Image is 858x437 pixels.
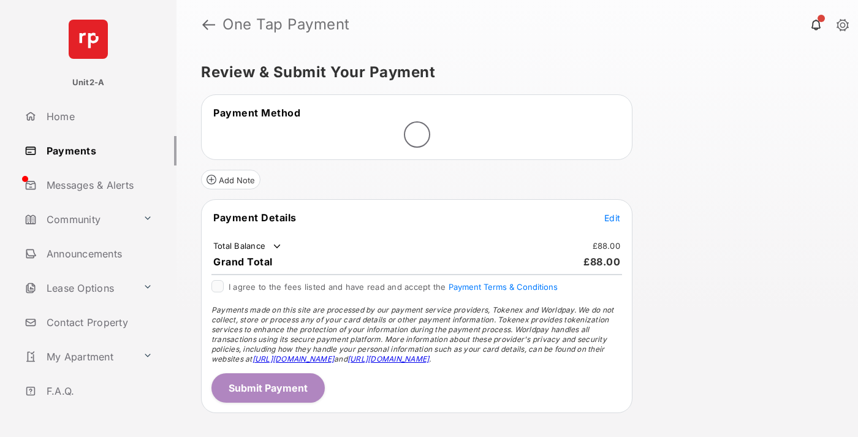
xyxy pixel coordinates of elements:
[449,282,558,292] button: I agree to the fees listed and have read and accept the
[213,240,283,253] td: Total Balance
[20,170,177,200] a: Messages & Alerts
[604,213,620,223] span: Edit
[69,20,108,59] img: svg+xml;base64,PHN2ZyB4bWxucz0iaHR0cDovL3d3dy53My5vcmcvMjAwMC9zdmciIHdpZHRoPSI2NCIgaGVpZ2h0PSI2NC...
[20,239,177,268] a: Announcements
[211,305,613,363] span: Payments made on this site are processed by our payment service providers, Tokenex and Worldpay. ...
[229,282,558,292] span: I agree to the fees listed and have read and accept the
[201,65,824,80] h5: Review & Submit Your Payment
[20,376,177,406] a: F.A.Q.
[20,205,138,234] a: Community
[583,256,620,268] span: £88.00
[20,136,177,165] a: Payments
[213,211,297,224] span: Payment Details
[252,354,334,363] a: [URL][DOMAIN_NAME]
[213,107,300,119] span: Payment Method
[592,240,621,251] td: £88.00
[20,342,138,371] a: My Apartment
[604,211,620,224] button: Edit
[20,273,138,303] a: Lease Options
[20,102,177,131] a: Home
[201,170,260,189] button: Add Note
[347,354,429,363] a: [URL][DOMAIN_NAME]
[213,256,273,268] span: Grand Total
[20,308,177,337] a: Contact Property
[211,373,325,403] button: Submit Payment
[72,77,105,89] p: Unit2-A
[222,17,350,32] strong: One Tap Payment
